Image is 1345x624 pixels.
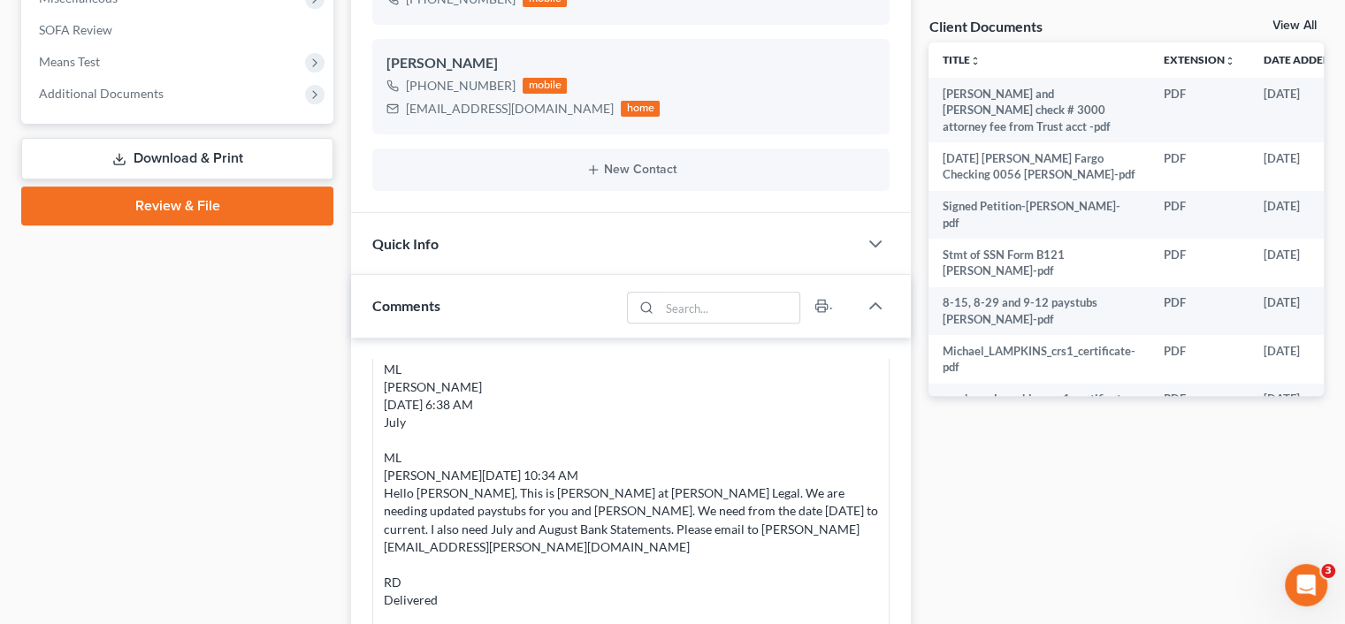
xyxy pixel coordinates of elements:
[621,101,660,117] div: home
[929,17,1042,35] div: Client Documents
[1150,335,1249,384] td: PDF
[1272,19,1317,32] a: View All
[21,186,333,225] a: Review & File
[386,53,875,74] div: [PERSON_NAME]
[39,54,100,69] span: Means Test
[929,335,1150,384] td: Michael_LAMPKINS_crs1_certificate-pdf
[929,287,1150,336] td: 8-15, 8-29 and 9-12 paystubs [PERSON_NAME]-pdf
[1321,564,1335,578] span: 3
[660,293,800,323] input: Search...
[1150,239,1249,287] td: PDF
[929,142,1150,191] td: [DATE] [PERSON_NAME] Fargo Checking 0056 [PERSON_NAME]-pdf
[372,235,439,252] span: Quick Info
[1150,287,1249,336] td: PDF
[929,78,1150,142] td: [PERSON_NAME] and [PERSON_NAME] check # 3000 attorney fee from Trust acct -pdf
[1150,191,1249,240] td: PDF
[943,53,981,66] a: Titleunfold_more
[21,138,333,179] a: Download & Print
[406,77,516,95] div: [PHONE_NUMBER]
[523,78,567,94] div: mobile
[970,56,981,66] i: unfold_more
[1164,53,1235,66] a: Extensionunfold_more
[1150,78,1249,142] td: PDF
[929,384,1150,432] td: meghean_Lampkins_crs1_certificate-pdf
[929,191,1150,240] td: Signed Petition-[PERSON_NAME]-pdf
[39,86,164,101] span: Additional Documents
[1285,564,1327,606] iframe: Intercom live chat
[39,22,112,37] span: SOFA Review
[406,100,614,118] div: [EMAIL_ADDRESS][DOMAIN_NAME]
[25,14,333,46] a: SOFA Review
[1225,56,1235,66] i: unfold_more
[929,239,1150,287] td: Stmt of SSN Form B121 [PERSON_NAME]-pdf
[1150,142,1249,191] td: PDF
[1264,53,1343,66] a: Date Added expand_more
[386,163,875,177] button: New Contact
[1150,384,1249,432] td: PDF
[372,297,440,314] span: Comments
